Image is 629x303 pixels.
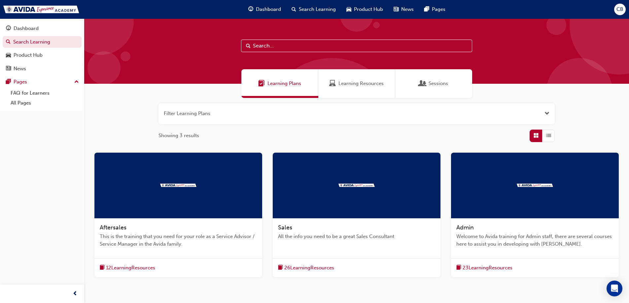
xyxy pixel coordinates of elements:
[456,233,613,248] span: Welcome to Avida training for Admin staff, there are several courses here to assist you in develo...
[394,5,399,14] span: news-icon
[100,233,257,248] span: This is the training that you need for your role as a Service Advisor / Service Manager in the Av...
[6,79,11,85] span: pages-icon
[338,80,384,87] span: Learning Resources
[3,49,82,61] a: Product Hub
[614,4,626,15] button: CB
[74,78,79,86] span: up-icon
[395,69,472,98] a: SessionsSessions
[14,51,43,59] div: Product Hub
[106,264,155,272] span: 12 Learning Resources
[243,3,286,16] a: guage-iconDashboard
[14,25,39,32] div: Dashboard
[3,63,82,75] a: News
[292,5,296,14] span: search-icon
[3,76,82,88] button: Pages
[100,224,126,231] span: Aftersales
[388,3,419,16] a: news-iconNews
[3,21,82,76] button: DashboardSearch LearningProduct HubNews
[6,39,11,45] span: search-icon
[278,264,283,272] span: book-icon
[278,264,334,272] button: book-icon26LearningResources
[73,290,78,298] span: prev-icon
[241,69,318,98] a: Learning PlansLearning Plans
[329,80,336,87] span: Learning Resources
[318,69,395,98] a: Learning ResourcesLearning Resources
[100,264,105,272] span: book-icon
[546,132,551,139] span: List
[544,110,549,117] button: Open the filter
[401,6,414,13] span: News
[607,281,622,296] div: Open Intercom Messenger
[158,132,199,139] span: Showing 3 results
[299,6,336,13] span: Search Learning
[517,184,553,187] img: Trak
[8,88,82,98] a: FAQ for Learners
[3,22,82,35] a: Dashboard
[346,5,351,14] span: car-icon
[419,80,426,87] span: Sessions
[338,184,375,187] img: Trak
[341,3,388,16] a: car-iconProduct Hub
[429,80,448,87] span: Sessions
[456,264,461,272] span: book-icon
[456,224,474,231] span: Admin
[248,5,253,14] span: guage-icon
[6,66,11,72] span: news-icon
[258,80,265,87] span: Learning Plans
[14,65,26,73] div: News
[6,26,11,32] span: guage-icon
[286,3,341,16] a: search-iconSearch Learning
[3,36,82,48] a: Search Learning
[616,6,623,13] span: CB
[419,3,451,16] a: pages-iconPages
[246,42,251,50] span: Search
[241,40,472,52] input: Search...
[534,132,539,139] span: Grid
[463,264,512,272] span: 23 Learning Resources
[456,264,512,272] button: book-icon23LearningResources
[451,153,619,277] a: TrakAdminWelcome to Avida training for Admin staff, there are several courses here to assist you ...
[278,224,292,231] span: Sales
[273,153,440,277] a: TrakSalesAll the info you need to be a great Sales Consultantbook-icon26LearningResources
[94,153,262,277] a: TrakAftersalesThis is the training that you need for your role as a Service Advisor / Service Man...
[424,5,429,14] span: pages-icon
[100,264,155,272] button: book-icon12LearningResources
[278,233,435,240] span: All the info you need to be a great Sales Consultant
[3,6,79,13] img: Trak
[256,6,281,13] span: Dashboard
[284,264,334,272] span: 26 Learning Resources
[267,80,301,87] span: Learning Plans
[14,78,27,86] div: Pages
[8,98,82,108] a: All Pages
[6,52,11,58] span: car-icon
[160,184,196,187] img: Trak
[354,6,383,13] span: Product Hub
[432,6,445,13] span: Pages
